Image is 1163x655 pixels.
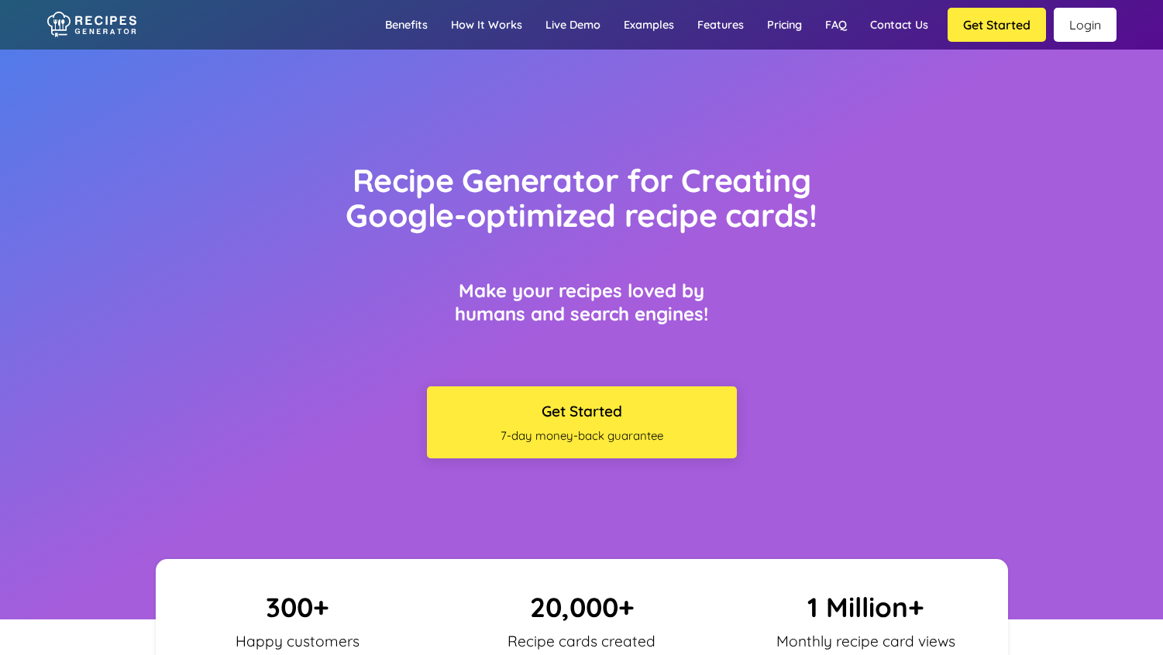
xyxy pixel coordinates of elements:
a: Features [686,2,755,47]
p: Happy customers [193,632,402,650]
p: 20,000+ [451,590,712,624]
p: Monthly recipe card views [761,632,970,650]
h3: Make your recipes loved by humans and search engines! [427,279,737,325]
a: Live demo [534,2,612,47]
a: Login [1054,8,1117,42]
a: Contact us [858,2,940,47]
p: 1 Million+ [735,590,996,624]
a: FAQ [814,2,858,47]
a: Pricing [755,2,814,47]
p: 300+ [167,590,428,624]
p: Recipe cards created [477,632,686,650]
button: Get Started7-day money-back guarantee [427,386,737,458]
a: Examples [612,2,686,47]
a: How it works [439,2,534,47]
a: Benefits [373,2,439,47]
span: 7-day money-back guarantee [435,428,729,443]
button: Get Started [948,8,1046,42]
h1: Recipe Generator for Creating Google-optimized recipe cards! [314,163,848,232]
